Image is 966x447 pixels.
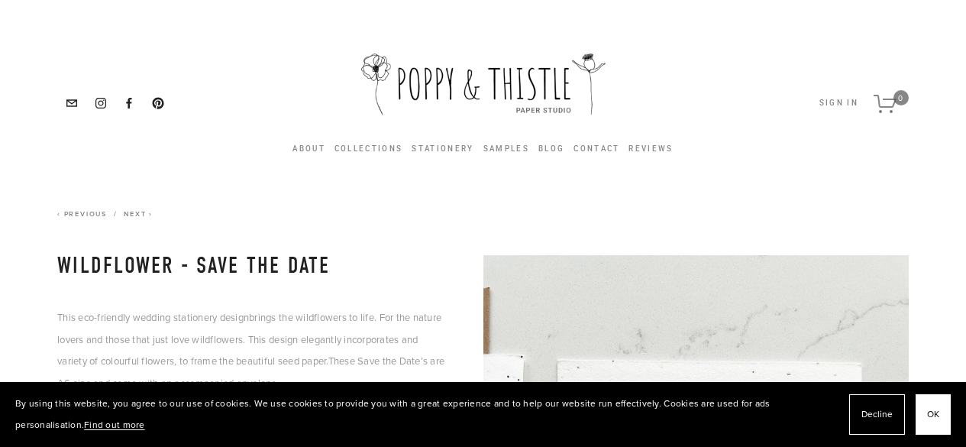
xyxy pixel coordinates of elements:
p: This eco-friendly wedding stationery design These Save the Date’s are A6 size and come with an ac... [57,306,445,394]
span: 0 [893,90,909,105]
h1: Wildflower - Save the Date [57,255,445,276]
a: Stationery [412,144,473,153]
img: Poppy &amp; Thistle [361,53,606,122]
span: Previous [64,209,107,219]
a: Previous [57,209,107,219]
a: About [292,144,325,153]
a: Blog [538,141,564,157]
button: Sign In [819,99,858,107]
a: Find out more [84,418,144,431]
a: Samples [483,141,529,157]
a: 0 items in cart [866,76,916,130]
span: OK [927,403,939,426]
span: brings the wildflowers to life. For the nature lovers and those that just love wildflowers. This ... [57,310,441,368]
a: Next [124,209,153,219]
span: Decline [861,403,893,426]
a: Collections [334,141,403,157]
a: Reviews [628,141,673,157]
span: Next [124,209,146,219]
a: Contact [573,141,619,157]
p: By using this website, you agree to our use of cookies. We use cookies to provide you with a grea... [15,393,834,436]
button: Decline [849,394,905,435]
button: OK [916,394,951,435]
